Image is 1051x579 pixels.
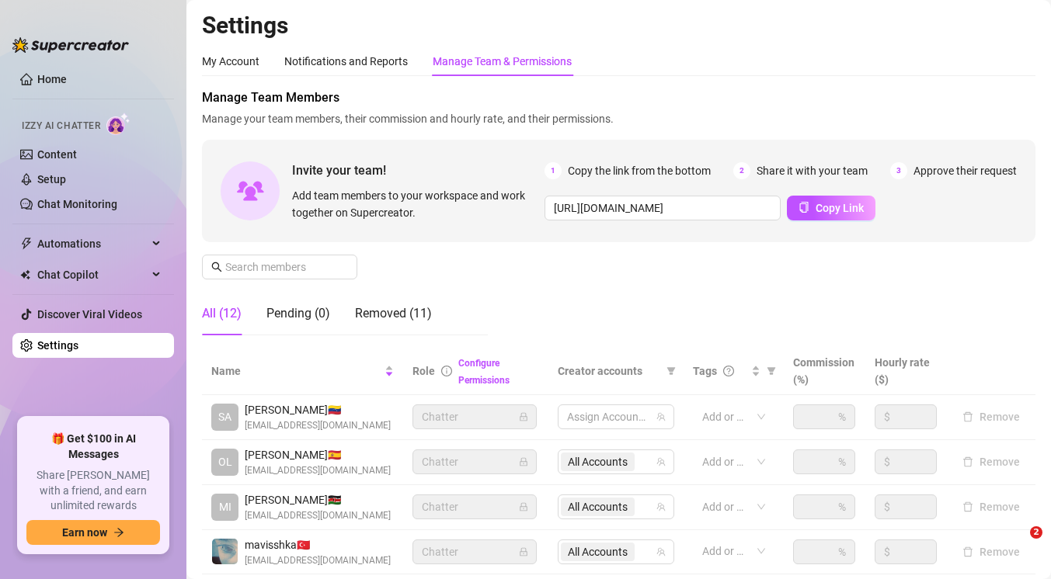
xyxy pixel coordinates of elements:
span: team [656,547,666,556]
span: copy [799,202,809,213]
a: Discover Viral Videos [37,308,142,321]
span: team [656,502,666,511]
div: Notifications and Reports [284,53,408,70]
span: Name [211,362,381,380]
span: All Accounts [568,543,628,560]
span: 3 [890,162,907,179]
span: Automations [37,231,148,256]
span: [PERSON_NAME] 🇪🇸 [245,446,391,463]
span: Copy the link from the bottom [568,162,711,179]
img: AI Chatter [106,113,131,135]
span: [PERSON_NAME] 🇻🇪 [245,401,391,418]
span: [EMAIL_ADDRESS][DOMAIN_NAME] [245,463,391,478]
span: Chat Copilot [37,262,148,287]
span: team [656,457,666,466]
span: filter [666,366,676,376]
span: Chatter [422,450,527,473]
div: Pending (0) [266,304,330,323]
span: SA [218,408,231,425]
span: Invite your team! [292,161,545,180]
span: thunderbolt [20,237,33,250]
span: MI [219,498,231,515]
span: All Accounts [568,453,628,470]
span: Copy Link [816,202,864,214]
span: filter [764,359,779,383]
span: team [656,412,666,421]
span: [EMAIL_ADDRESS][DOMAIN_NAME] [245,553,391,568]
span: Manage your team members, their commission and hourly rate, and their permissions. [202,110,1035,127]
span: search [211,262,222,272]
span: All Accounts [561,498,635,516]
span: Tags [693,362,717,380]
a: Content [37,148,77,161]
span: arrow-right [113,527,124,538]
span: filter [767,366,776,376]
span: 2 [1030,526,1042,539]
span: Earn now [62,526,107,539]
a: Settings [37,339,78,352]
button: Remove [956,498,1026,516]
span: Share it with your team [757,162,868,179]
h2: Settings [202,11,1035,40]
span: Chatter [422,405,527,428]
th: Hourly rate ($) [865,348,947,395]
span: Creator accounts [558,362,660,380]
span: All Accounts [568,498,628,515]
span: 🎁 Get $100 in AI Messages [26,432,160,462]
img: logo-BBDzfeDw.svg [12,37,129,53]
span: Izzy AI Chatter [22,119,100,133]
span: All Accounts [561,452,635,471]
span: lock [519,457,528,466]
input: Search members [225,258,336,276]
span: Share [PERSON_NAME] with a friend, and earn unlimited rewards [26,468,160,514]
span: 2 [733,162,750,179]
span: question-circle [723,366,734,376]
a: Setup [37,173,66,185]
th: Commission (%) [784,348,865,395]
span: mavisshka 🇹🇷 [245,536,391,553]
a: Configure Permissions [458,358,510,386]
span: Manage Team Members [202,88,1035,107]
div: All (12) [202,304,242,323]
a: Home [37,73,67,85]
div: My Account [202,53,259,70]
iframe: Intercom live chat [998,526,1035,563]
span: 1 [545,162,562,179]
span: Chatter [422,540,527,563]
span: All Accounts [561,543,635,561]
span: OL [218,453,232,470]
div: Manage Team & Permissions [433,53,572,70]
button: Remove [956,407,1026,426]
span: [PERSON_NAME] 🇰🇪 [245,491,391,508]
img: mavisshka [212,539,238,564]
span: lock [519,412,528,421]
span: Role [412,365,435,377]
button: Remove [956,543,1026,561]
span: [EMAIL_ADDRESS][DOMAIN_NAME] [245,508,391,523]
span: Approve their request [914,162,1017,179]
span: lock [519,547,528,556]
span: info-circle [441,366,452,376]
button: Earn nowarrow-right [26,520,160,545]
span: lock [519,502,528,511]
button: Copy Link [787,196,875,220]
button: Remove [956,452,1026,471]
span: filter [663,359,679,383]
a: Chat Monitoring [37,198,117,210]
span: Add team members to your workspace and work together on Supercreator. [292,187,538,221]
img: Chat Copilot [20,269,30,280]
span: Chatter [422,495,527,518]
th: Name [202,348,403,395]
div: Removed (11) [355,304,432,323]
span: [EMAIL_ADDRESS][DOMAIN_NAME] [245,418,391,433]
